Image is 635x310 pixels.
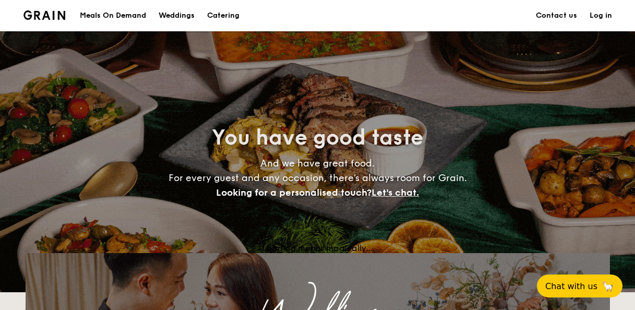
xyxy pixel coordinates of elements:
span: Looking for a personalised touch? [216,187,372,198]
span: And we have great food. For every guest and any occasion, there’s always room for Grain. [169,158,467,198]
a: Logotype [23,10,66,20]
img: Grain [23,10,66,20]
button: Chat with us🦙 [537,275,622,297]
span: Chat with us [545,281,597,291]
span: Let's chat. [372,187,419,198]
span: 🦙 [602,280,614,292]
span: You have good taste [212,125,423,150]
div: Loading menus magically... [26,243,610,253]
